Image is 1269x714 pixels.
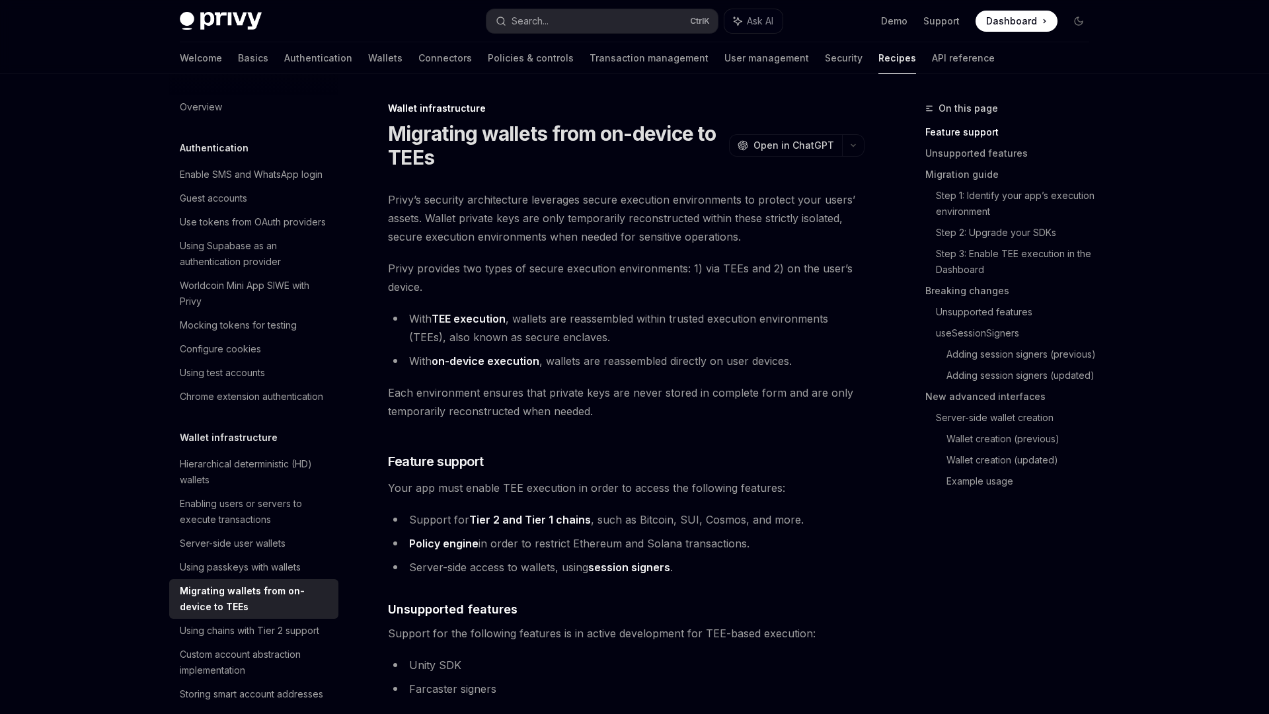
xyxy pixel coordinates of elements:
[180,389,323,405] div: Chrome extension authentication
[946,365,1100,386] a: Adding session signers (updated)
[388,600,518,618] span: Unsupported features
[946,450,1100,471] a: Wallet creation (updated)
[180,686,323,702] div: Storing smart account addresses
[432,354,539,368] a: on-device execution
[169,532,338,555] a: Server-side user wallets
[180,12,262,30] img: dark logo
[388,510,865,529] li: Support for , such as Bitcoin, SUI, Cosmos, and more.
[180,238,330,270] div: Using Supabase as an authentication provider
[986,15,1037,28] span: Dashboard
[946,428,1100,450] a: Wallet creation (previous)
[932,42,995,74] a: API reference
[169,210,338,234] a: Use tokens from OAuth providers
[936,407,1100,428] a: Server-side wallet creation
[747,15,773,28] span: Ask AI
[169,619,338,643] a: Using chains with Tier 2 support
[724,42,809,74] a: User management
[180,99,222,115] div: Overview
[936,301,1100,323] a: Unsupported features
[388,190,865,246] span: Privy’s security architecture leverages secure execution environments to protect your users’ asse...
[180,647,330,678] div: Custom account abstraction implementation
[925,122,1100,143] a: Feature support
[169,682,338,706] a: Storing smart account addresses
[169,385,338,409] a: Chrome extension authentication
[925,164,1100,185] a: Migration guide
[925,386,1100,407] a: New advanced interfaces
[418,42,472,74] a: Connectors
[180,365,265,381] div: Using test accounts
[588,561,670,575] a: session signers
[180,190,247,206] div: Guest accounts
[469,513,591,527] a: Tier 2 and Tier 1 chains
[169,452,338,492] a: Hierarchical deterministic (HD) wallets
[881,15,907,28] a: Demo
[512,13,549,29] div: Search...
[925,280,1100,301] a: Breaking changes
[180,456,330,488] div: Hierarchical deterministic (HD) wallets
[753,139,834,152] span: Open in ChatGPT
[180,167,323,182] div: Enable SMS and WhatsApp login
[946,344,1100,365] a: Adding session signers (previous)
[180,623,319,639] div: Using chains with Tier 2 support
[169,163,338,186] a: Enable SMS and WhatsApp login
[180,496,330,528] div: Enabling users or servers to execute transactions
[238,42,268,74] a: Basics
[180,140,249,156] h5: Authentication
[180,341,261,357] div: Configure cookies
[825,42,863,74] a: Security
[169,337,338,361] a: Configure cookies
[388,534,865,553] li: in order to restrict Ethereum and Solana transactions.
[180,42,222,74] a: Welcome
[180,278,330,309] div: Worldcoin Mini App SIWE with Privy
[180,430,278,446] h5: Wallet infrastructure
[388,680,865,698] li: Farcaster signers
[1068,11,1089,32] button: Toggle dark mode
[169,492,338,532] a: Enabling users or servers to execute transactions
[284,42,352,74] a: Authentication
[936,185,1100,222] a: Step 1: Identify your app’s execution environment
[936,222,1100,243] a: Step 2: Upgrade your SDKs
[409,537,479,551] a: Policy engine
[180,559,301,575] div: Using passkeys with wallets
[388,558,865,576] li: Server-side access to wallets, using .
[388,259,865,296] span: Privy provides two types of secure execution environments: 1) via TEEs and 2) on the user’s device.
[180,214,326,230] div: Use tokens from OAuth providers
[486,9,718,33] button: Search...CtrlK
[388,383,865,420] span: Each environment ensures that private keys are never stored in complete form and are only tempora...
[388,309,865,346] li: With , wallets are reassembled within trusted execution environments (TEEs), also known as secure...
[488,42,574,74] a: Policies & controls
[939,100,998,116] span: On this page
[169,95,338,119] a: Overview
[388,624,865,643] span: Support for the following features is in active development for TEE-based execution:
[169,555,338,579] a: Using passkeys with wallets
[180,535,286,551] div: Server-side user wallets
[936,243,1100,280] a: Step 3: Enable TEE execution in the Dashboard
[590,42,709,74] a: Transaction management
[180,583,330,615] div: Migrating wallets from on-device to TEEs
[180,317,297,333] div: Mocking tokens for testing
[946,471,1100,492] a: Example usage
[936,323,1100,344] a: useSessionSigners
[388,352,865,370] li: With , wallets are reassembled directly on user devices.
[878,42,916,74] a: Recipes
[923,15,960,28] a: Support
[388,102,865,115] div: Wallet infrastructure
[388,122,724,169] h1: Migrating wallets from on-device to TEEs
[368,42,403,74] a: Wallets
[388,479,865,497] span: Your app must enable TEE execution in order to access the following features:
[925,143,1100,164] a: Unsupported features
[169,579,338,619] a: Migrating wallets from on-device to TEEs
[388,452,484,471] span: Feature support
[432,312,506,326] a: TEE execution
[976,11,1057,32] a: Dashboard
[729,134,842,157] button: Open in ChatGPT
[169,234,338,274] a: Using Supabase as an authentication provider
[169,186,338,210] a: Guest accounts
[169,361,338,385] a: Using test accounts
[169,313,338,337] a: Mocking tokens for testing
[169,643,338,682] a: Custom account abstraction implementation
[690,16,710,26] span: Ctrl K
[388,656,865,674] li: Unity SDK
[724,9,783,33] button: Ask AI
[169,274,338,313] a: Worldcoin Mini App SIWE with Privy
